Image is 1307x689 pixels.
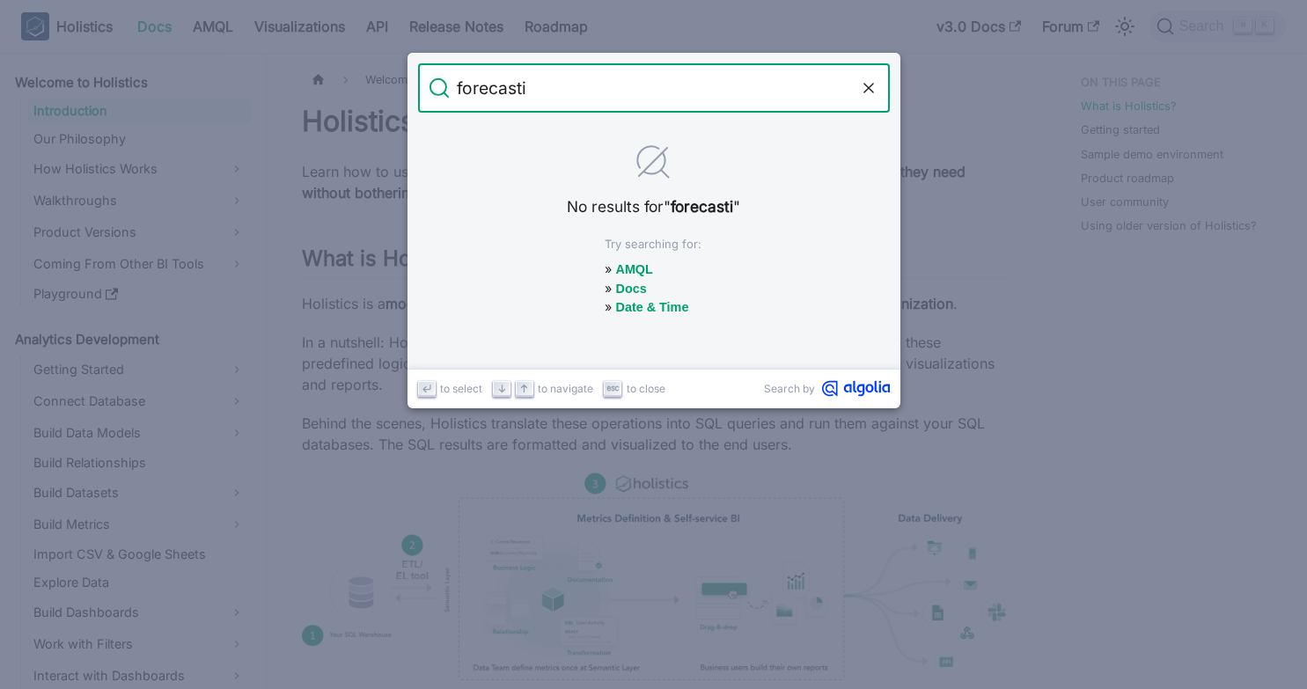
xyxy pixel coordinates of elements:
svg: Arrow up [518,382,531,395]
span: to select [440,380,482,397]
button: Docs [615,282,646,296]
svg: Enter key [420,382,433,395]
p: No results for " " [465,195,842,218]
strong: forecasti [671,197,733,216]
svg: Escape key [606,382,620,395]
button: Clear the query [858,77,879,99]
svg: Algolia [822,380,890,397]
span: to close [627,380,665,397]
p: Try searching for : [605,236,701,253]
span: to navigate [538,380,593,397]
input: Search docs [450,63,858,113]
a: Search byAlgolia [764,380,890,397]
svg: Arrow down [496,382,509,395]
button: Date & Time [615,300,688,314]
button: AMQL [615,262,652,276]
span: Search by [764,380,815,397]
